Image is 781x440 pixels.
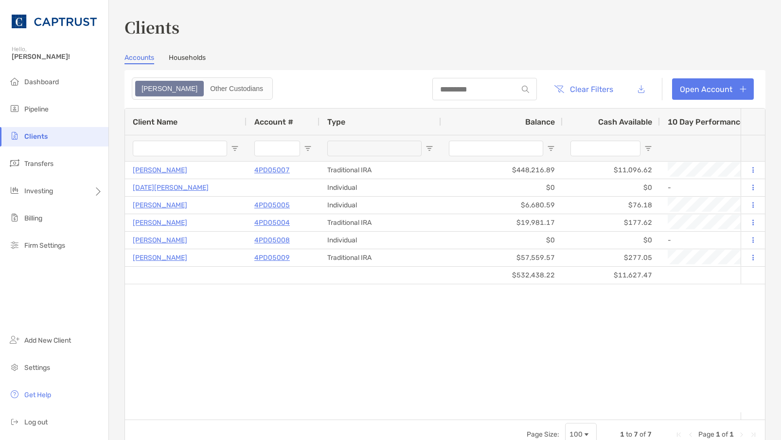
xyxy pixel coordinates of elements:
[9,103,20,114] img: pipeline icon
[668,109,755,135] div: 10 Day Performance
[563,214,660,231] div: $177.62
[716,430,720,439] span: 1
[254,252,290,264] a: 4PD05009
[563,179,660,196] div: $0
[254,164,290,176] a: 4PD05007
[644,145,652,152] button: Open Filter Menu
[124,54,154,64] a: Accounts
[132,77,273,100] div: segmented control
[569,430,583,439] div: 100
[24,241,65,250] span: Firm Settings
[441,267,563,284] div: $532,438.22
[563,249,660,266] div: $277.05
[426,145,433,152] button: Open Filter Menu
[9,184,20,196] img: investing icon
[687,431,694,439] div: Previous Page
[525,117,555,127] span: Balance
[133,234,187,246] a: [PERSON_NAME]
[24,214,42,222] span: Billing
[570,141,640,156] input: Cash Available Filter Input
[133,117,177,127] span: Client Name
[319,162,441,179] div: Traditional IRA
[9,75,20,87] img: dashboard icon
[639,430,646,439] span: of
[647,430,652,439] span: 7
[24,160,53,168] span: Transfers
[205,82,268,95] div: Other Custodians
[749,431,757,439] div: Last Page
[563,267,660,284] div: $11,627.47
[24,418,48,426] span: Log out
[672,78,754,100] a: Open Account
[24,78,59,86] span: Dashboard
[24,105,49,113] span: Pipeline
[327,117,345,127] span: Type
[133,182,209,194] a: [DATE][PERSON_NAME]
[563,162,660,179] div: $11,096.62
[319,214,441,231] div: Traditional IRA
[441,232,563,249] div: $0
[9,130,20,142] img: clients icon
[9,388,20,400] img: get-help icon
[441,179,563,196] div: $0
[598,117,652,127] span: Cash Available
[522,86,529,93] img: input icon
[675,431,683,439] div: First Page
[441,197,563,214] div: $6,680.59
[441,214,563,231] div: $19,981.17
[9,239,20,251] img: firm-settings icon
[9,212,20,223] img: billing icon
[547,78,621,100] button: Clear Filters
[738,431,745,439] div: Next Page
[24,187,53,195] span: Investing
[136,82,203,95] div: Zoe
[133,252,187,264] a: [PERSON_NAME]
[634,430,638,439] span: 7
[304,145,312,152] button: Open Filter Menu
[231,145,239,152] button: Open Filter Menu
[698,430,714,439] span: Page
[12,4,97,39] img: CAPTRUST Logo
[124,16,765,38] h3: Clients
[563,232,660,249] div: $0
[620,430,624,439] span: 1
[24,336,71,345] span: Add New Client
[9,361,20,373] img: settings icon
[254,199,290,211] a: 4PD05005
[133,164,187,176] a: [PERSON_NAME]
[133,217,187,229] a: [PERSON_NAME]
[24,391,51,399] span: Get Help
[722,430,728,439] span: of
[729,430,734,439] span: 1
[133,141,227,156] input: Client Name Filter Input
[24,132,48,141] span: Clients
[563,197,660,214] div: $76.18
[626,430,632,439] span: to
[133,199,187,211] a: [PERSON_NAME]
[24,364,50,372] span: Settings
[254,234,290,246] a: 4PD05008
[441,162,563,179] div: $448,216.89
[254,141,300,156] input: Account # Filter Input
[9,157,20,169] img: transfers icon
[319,249,441,266] div: Traditional IRA
[547,145,555,152] button: Open Filter Menu
[319,232,441,249] div: Individual
[169,54,206,64] a: Households
[319,197,441,214] div: Individual
[441,249,563,266] div: $57,559.57
[319,179,441,196] div: Individual
[254,117,293,127] span: Account #
[254,217,290,229] a: 4PD05004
